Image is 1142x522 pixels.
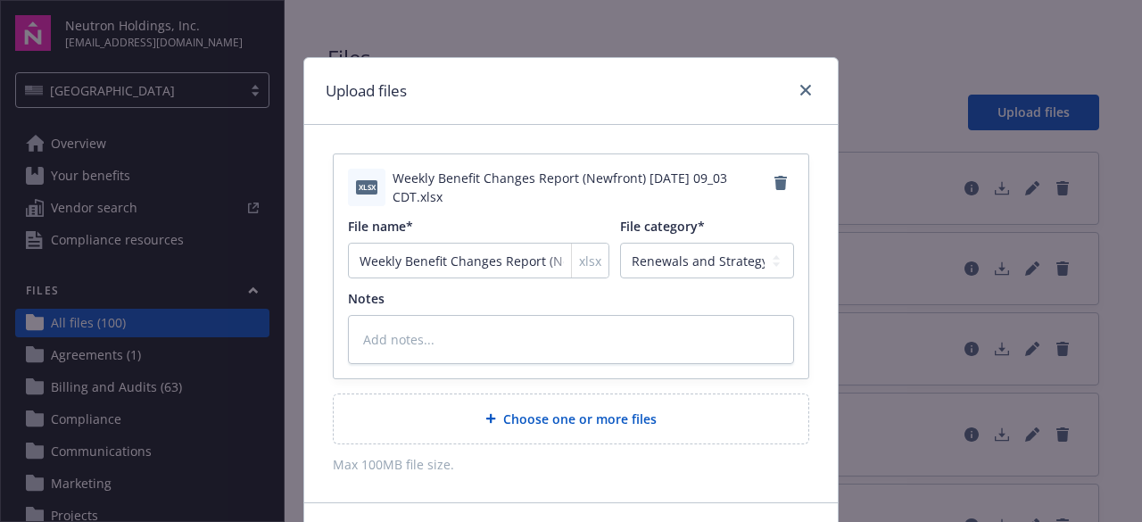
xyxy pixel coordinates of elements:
[348,218,413,235] span: File name*
[348,290,385,307] span: Notes
[333,394,809,444] div: Choose one or more files
[579,252,601,270] span: xlsx
[348,243,609,278] input: Add file name...
[356,180,377,194] span: xlsx
[503,410,657,428] span: Choose one or more files
[326,79,407,103] h1: Upload files
[620,218,705,235] span: File category*
[393,169,766,206] span: Weekly Benefit Changes Report (Newfront) [DATE] 09_03 CDT.xlsx
[333,455,809,474] span: Max 100MB file size.
[766,169,794,197] a: Remove
[795,79,816,101] a: close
